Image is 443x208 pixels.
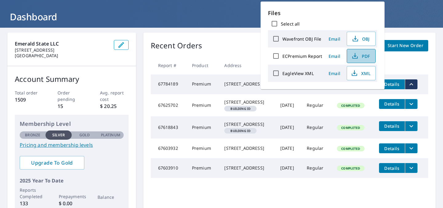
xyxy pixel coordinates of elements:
td: Premium [187,116,220,138]
p: Platinum [101,132,120,138]
td: 67784189 [151,74,187,94]
a: Upgrade To Gold [20,156,84,170]
td: 67625702 [151,94,187,116]
button: OBJ [347,32,376,46]
p: Order pending [58,90,86,102]
td: 67603910 [151,158,187,178]
td: Regular [302,116,332,138]
p: Account Summary [15,74,129,85]
p: Total order [15,90,43,96]
span: XML [351,70,370,77]
p: Emerald State LLC [15,40,109,47]
td: [DATE] [275,116,302,138]
td: 67603932 [151,138,187,158]
div: [STREET_ADDRESS] [224,99,270,105]
span: Completed [337,103,364,108]
span: Details [383,123,401,129]
p: Silver [52,132,65,138]
p: $ 20.25 [100,102,128,110]
div: [STREET_ADDRESS] [224,121,270,127]
button: detailsBtn-67603932 [379,143,405,153]
button: filesDropdownBtn-67784189 [405,79,417,89]
p: Prepayments [59,193,85,200]
button: detailsBtn-67618843 [379,121,405,131]
p: 133 [20,200,46,207]
p: Balance [98,194,123,200]
button: Email [325,34,344,44]
button: detailsBtn-67603910 [379,163,405,173]
span: Details [383,165,401,171]
p: 2025 Year To Date [20,177,124,184]
p: Avg. report cost [100,90,128,102]
button: filesDropdownBtn-67625702 [405,99,417,109]
td: Regular [302,94,332,116]
span: Details [383,146,401,151]
a: Pricing and membership levels [20,141,124,149]
td: Premium [187,138,220,158]
span: Details [383,101,401,107]
span: Email [327,53,342,59]
div: [STREET_ADDRESS] [224,145,270,151]
td: Premium [187,94,220,116]
button: detailsBtn-67784189 [379,79,405,89]
span: Upgrade To Gold [25,159,79,166]
button: Email [325,51,344,61]
label: Wavefront OBJ File [282,36,321,42]
th: Product [187,56,220,74]
label: ECPremium Report [282,53,322,59]
button: filesDropdownBtn-67603910 [405,163,417,173]
p: Files [268,9,377,17]
th: Report # [151,56,187,74]
label: EagleView XML [282,70,314,76]
em: Building ID [230,129,250,132]
p: Bronze [25,132,40,138]
span: Start New Order [388,42,423,50]
p: $ 0.00 [59,200,85,207]
p: Reports Completed [20,187,46,200]
span: OBJ [351,35,370,42]
span: Details [383,81,401,87]
button: filesDropdownBtn-67603932 [405,143,417,153]
button: XML [347,66,376,80]
label: Select all [281,21,300,27]
button: Email [325,69,344,78]
td: [DATE] [275,94,302,116]
a: Start New Order [383,40,428,51]
p: Gold [79,132,90,138]
button: filesDropdownBtn-67618843 [405,121,417,131]
span: Completed [337,166,364,170]
p: Recent Orders [151,40,202,51]
td: 67618843 [151,116,187,138]
div: [STREET_ADDRESS] [224,165,270,171]
span: PDF [351,52,370,60]
p: Membership Level [20,120,124,128]
span: Email [327,36,342,42]
button: PDF [347,49,376,63]
span: Email [327,70,342,76]
em: Building ID [230,107,250,110]
td: Regular [302,138,332,158]
p: [STREET_ADDRESS] [15,47,109,53]
span: Completed [337,146,364,151]
span: Completed [337,126,364,130]
td: Premium [187,158,220,178]
td: Regular [302,158,332,178]
div: [STREET_ADDRESS] [224,81,270,87]
p: 15 [58,102,86,110]
p: 1509 [15,96,43,103]
td: Premium [187,74,220,94]
p: [GEOGRAPHIC_DATA] [15,53,109,58]
td: [DATE] [275,138,302,158]
th: Address [219,56,275,74]
td: [DATE] [275,158,302,178]
h1: Dashboard [7,10,436,23]
button: detailsBtn-67625702 [379,99,405,109]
